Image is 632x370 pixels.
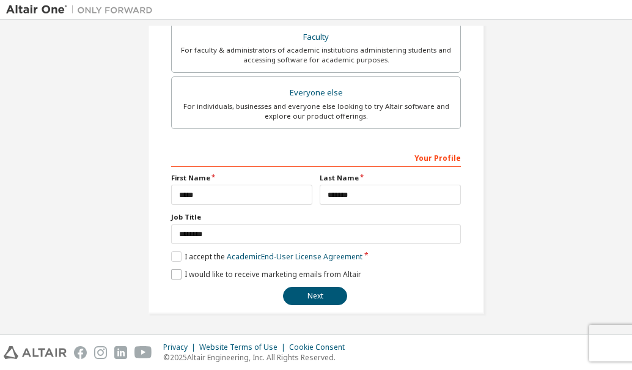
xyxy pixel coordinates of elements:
[163,342,199,352] div: Privacy
[171,173,312,183] label: First Name
[94,346,107,359] img: instagram.svg
[179,102,453,121] div: For individuals, businesses and everyone else looking to try Altair software and explore our prod...
[179,45,453,65] div: For faculty & administrators of academic institutions administering students and accessing softwa...
[171,269,361,279] label: I would like to receive marketing emails from Altair
[171,212,461,222] label: Job Title
[179,84,453,102] div: Everyone else
[199,342,289,352] div: Website Terms of Use
[320,173,461,183] label: Last Name
[171,147,461,167] div: Your Profile
[283,287,347,305] button: Next
[74,346,87,359] img: facebook.svg
[171,251,362,262] label: I accept the
[227,251,362,262] a: Academic End-User License Agreement
[6,4,159,16] img: Altair One
[114,346,127,359] img: linkedin.svg
[4,346,67,359] img: altair_logo.svg
[163,352,352,363] p: © 2025 Altair Engineering, Inc. All Rights Reserved.
[289,342,352,352] div: Cookie Consent
[179,29,453,46] div: Faculty
[134,346,152,359] img: youtube.svg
